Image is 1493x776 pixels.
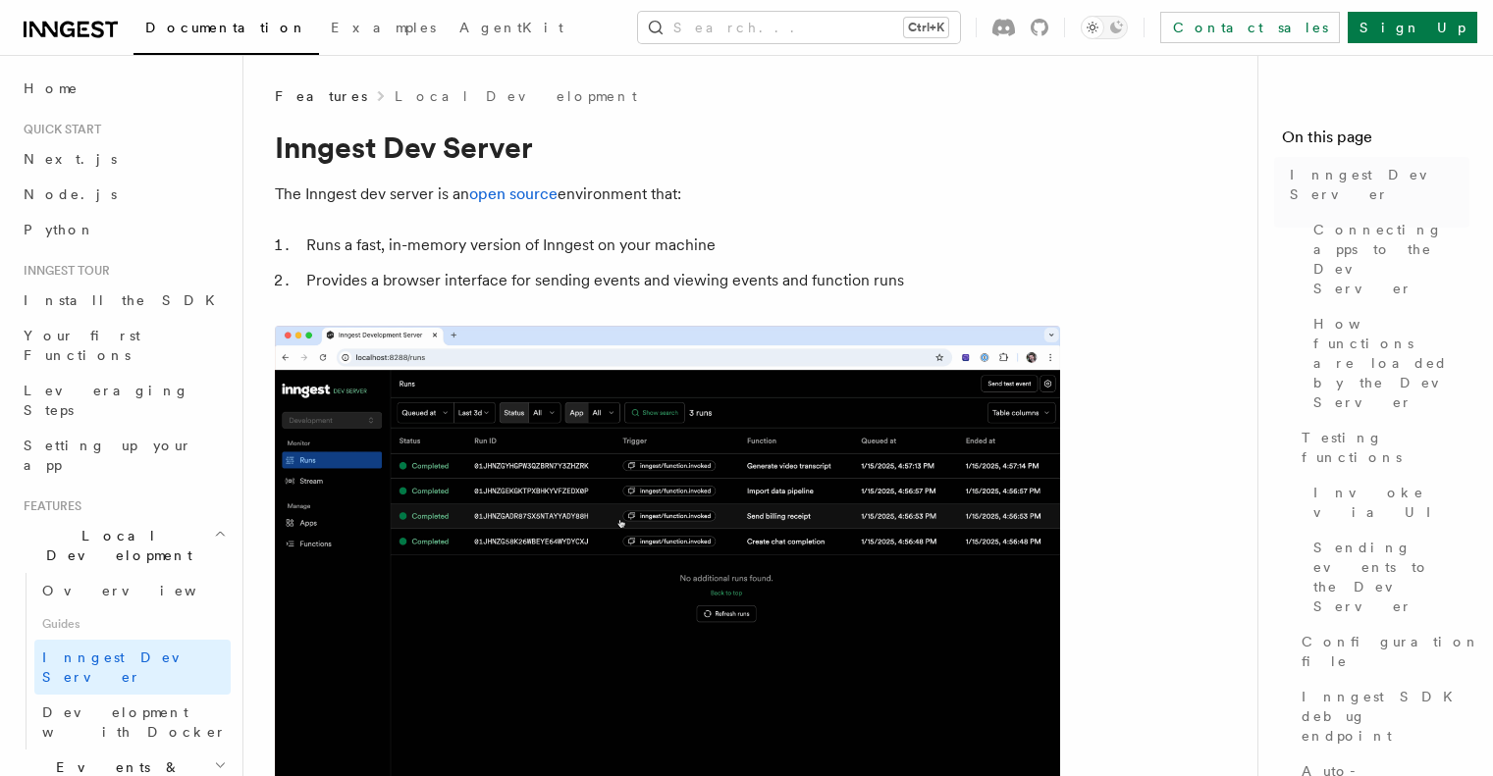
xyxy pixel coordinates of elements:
span: Guides [34,608,231,640]
a: Examples [319,6,448,53]
p: The Inngest dev server is an environment that: [275,181,1060,208]
a: Configuration file [1294,624,1469,679]
a: Connecting apps to the Dev Server [1306,212,1469,306]
span: Invoke via UI [1313,483,1469,522]
a: Inngest SDK debug endpoint [1294,679,1469,753]
span: Inngest SDK debug endpoint [1302,687,1469,746]
a: Contact sales [1160,12,1340,43]
span: Inngest tour [16,263,110,279]
li: Provides a browser interface for sending events and viewing events and function runs [300,267,1060,294]
span: Leveraging Steps [24,383,189,418]
a: Node.js [16,177,231,212]
a: Leveraging Steps [16,373,231,428]
span: Connecting apps to the Dev Server [1313,220,1469,298]
span: Inngest Dev Server [42,649,210,685]
a: Install the SDK [16,283,231,318]
a: Inngest Dev Server [34,640,231,695]
span: Examples [331,20,436,35]
a: open source [469,184,558,203]
li: Runs a fast, in-memory version of Inngest on your machine [300,232,1060,259]
a: Setting up your app [16,428,231,483]
a: Next.js [16,141,231,177]
span: Quick start [16,122,101,137]
span: Your first Functions [24,328,140,363]
span: Configuration file [1302,632,1480,671]
span: Development with Docker [42,704,227,740]
button: Toggle dark mode [1081,16,1128,39]
span: Python [24,222,95,237]
span: AgentKit [459,20,563,35]
h1: Inngest Dev Server [275,129,1060,165]
span: Setting up your app [24,438,192,473]
span: Features [16,498,81,514]
h4: On this page [1282,126,1469,157]
span: Documentation [145,20,307,35]
span: Testing functions [1302,428,1469,467]
a: Development with Docker [34,695,231,750]
a: Documentation [133,6,319,55]
kbd: Ctrl+K [904,18,948,37]
span: Install the SDK [24,292,227,308]
a: Python [16,212,231,247]
a: Sending events to the Dev Server [1306,530,1469,624]
button: Search...Ctrl+K [638,12,960,43]
a: Overview [34,573,231,608]
span: How functions are loaded by the Dev Server [1313,314,1469,412]
span: Next.js [24,151,117,167]
span: Home [24,78,79,98]
a: Inngest Dev Server [1282,157,1469,212]
div: Local Development [16,573,231,750]
span: Sending events to the Dev Server [1313,538,1469,616]
span: Inngest Dev Server [1290,165,1469,204]
a: Home [16,71,231,106]
span: Node.js [24,186,117,202]
span: Overview [42,583,244,598]
a: Sign Up [1348,12,1477,43]
a: Local Development [395,86,637,106]
a: Testing functions [1294,420,1469,475]
a: How functions are loaded by the Dev Server [1306,306,1469,420]
button: Local Development [16,518,231,573]
a: Invoke via UI [1306,475,1469,530]
a: AgentKit [448,6,575,53]
a: Your first Functions [16,318,231,373]
span: Features [275,86,367,106]
span: Local Development [16,526,214,565]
